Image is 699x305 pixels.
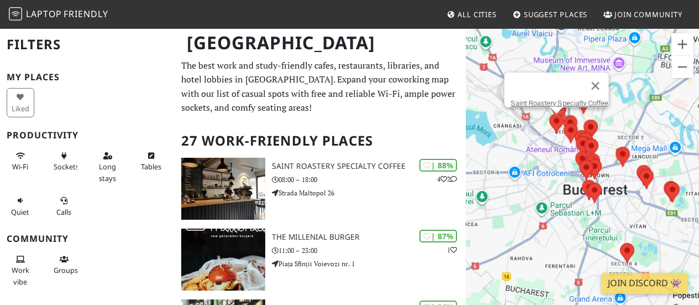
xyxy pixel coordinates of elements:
[99,162,116,183] span: Long stays
[7,234,168,244] h3: Community
[272,162,466,171] h3: Saint Roastery Specialty Coffee
[54,265,78,275] span: Group tables
[458,9,497,19] span: All Cities
[50,192,78,221] button: Calls
[50,250,78,280] button: Groups
[272,232,466,242] h3: The Millenial Burger
[56,207,71,217] span: Video/audio calls
[11,207,29,217] span: Quiet
[614,9,682,19] span: Join Community
[7,72,168,82] h3: My Places
[419,230,457,242] div: | 87%
[94,147,122,187] button: Long stays
[582,73,609,99] button: Close
[272,245,466,256] p: 11:00 – 23:00
[508,4,592,24] a: Suggest Places
[138,147,165,176] button: Tables
[181,229,265,291] img: The Millenial Burger
[599,4,687,24] a: Join Community
[671,56,693,78] button: Zoom out
[181,158,265,220] img: Saint Roastery Specialty Coffee
[175,229,466,291] a: The Millenial Burger | 87% 1 The Millenial Burger 11:00 – 23:00 Piața Sfinții Voievozi nr. 1
[524,9,588,19] span: Suggest Places
[601,273,688,294] a: Join Discord 👾
[7,250,34,291] button: Work vibe
[26,8,62,20] span: Laptop
[141,162,161,172] span: Work-friendly tables
[175,158,466,220] a: Saint Roastery Specialty Coffee | 88% 42 Saint Roastery Specialty Coffee 08:00 – 18:00 Strada Mal...
[12,162,28,172] span: Stable Wi-Fi
[178,28,464,58] h1: [GEOGRAPHIC_DATA]
[511,99,609,107] a: Saint Roastery Specialty Coffee
[272,174,466,185] p: 08:00 – 18:00
[54,162,79,172] span: Power sockets
[419,159,457,172] div: | 88%
[7,147,34,176] button: Wi-Fi
[50,147,78,176] button: Sockets
[272,259,466,269] p: Piața Sfinții Voievozi nr. 1
[12,265,29,286] span: People working
[272,188,466,198] p: Strada Maltopol 26
[9,5,108,24] a: LaptopFriendly LaptopFriendly
[7,130,168,141] h3: Productivity
[64,8,108,20] span: Friendly
[671,33,693,55] button: Zoom in
[437,174,457,184] p: 4 2
[9,7,22,20] img: LaptopFriendly
[181,124,459,158] h2: 27 Work-Friendly Places
[181,59,459,115] p: The best work and study-friendly cafes, restaurants, libraries, and hotel lobbies in [GEOGRAPHIC_...
[447,245,457,255] p: 1
[7,192,34,221] button: Quiet
[7,28,168,61] h2: Filters
[442,4,501,24] a: All Cities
